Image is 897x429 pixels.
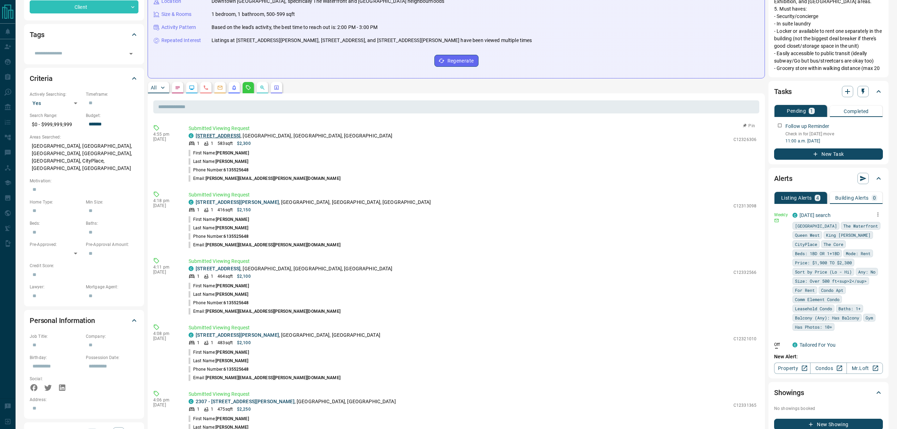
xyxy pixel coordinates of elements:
[215,159,248,164] span: [PERSON_NAME]
[86,333,138,340] p: Company:
[30,263,138,269] p: Credit Score:
[189,358,249,364] p: Last Name:
[774,173,792,184] h2: Alerts
[189,399,194,404] div: condos.ca
[212,37,532,44] p: Listings at [STREET_ADDRESS][PERSON_NAME], [STREET_ADDRESS], and [STREET_ADDRESS][PERSON_NAME] ha...
[795,231,820,239] span: Queen West
[153,265,178,270] p: 4:11 pm
[189,266,194,271] div: condos.ca
[161,24,196,31] p: Activity Pattern
[795,241,817,248] span: CityPlace
[189,416,249,422] p: First Name:
[224,168,249,172] span: 6135525648
[211,140,213,147] p: 1
[196,199,431,206] p: , [GEOGRAPHIC_DATA], [GEOGRAPHIC_DATA], [GEOGRAPHIC_DATA]
[774,148,883,160] button: New Task
[835,195,869,200] p: Building Alerts
[733,203,756,209] p: C12313098
[86,91,138,98] p: Timeframe:
[216,151,249,155] span: [PERSON_NAME]
[196,132,393,140] p: , [GEOGRAPHIC_DATA], [GEOGRAPHIC_DATA], [GEOGRAPHIC_DATA]
[816,195,819,200] p: 4
[795,314,859,321] span: Balcony (Any): Has Balcony
[189,366,249,372] p: Phone Number:
[795,250,839,257] span: Beds: 1BD OR 1+1BD
[30,0,138,13] div: Client
[824,241,843,248] span: The Core
[189,333,194,337] div: condos.ca
[218,406,233,412] p: 475 sqft
[826,231,871,239] span: King [PERSON_NAME]
[774,353,883,360] p: New Alert:
[189,133,194,138] div: condos.ca
[216,283,249,288] span: [PERSON_NAME]
[739,123,759,129] button: Pin
[30,220,82,227] p: Beds:
[86,112,138,119] p: Budget:
[197,273,200,280] p: 1
[189,158,249,165] p: Last Name:
[30,333,82,340] p: Job Title:
[196,266,240,271] a: [STREET_ADDRESS]
[212,11,295,18] p: 1 bedroom, 1 bathroom, 500-599 sqft
[237,207,251,213] p: $2,150
[218,140,233,147] p: 583 sqft
[126,49,136,59] button: Open
[218,340,233,346] p: 483 sqft
[189,175,340,182] p: Email:
[189,167,249,173] p: Phone Number:
[30,112,82,119] p: Search Range:
[30,140,138,174] p: [GEOGRAPHIC_DATA], [GEOGRAPHIC_DATA], [GEOGRAPHIC_DATA], [GEOGRAPHIC_DATA], [GEOGRAPHIC_DATA], Ci...
[774,83,883,100] div: Tasks
[215,358,248,363] span: [PERSON_NAME]
[774,348,779,353] svg: Push Notification Only
[218,273,233,280] p: 464 sqft
[161,11,192,18] p: Size & Rooms
[795,222,837,229] span: [GEOGRAPHIC_DATA]
[774,387,804,398] h2: Showings
[211,340,213,346] p: 1
[86,220,138,227] p: Baths:
[237,340,251,346] p: $2,100
[189,191,756,199] p: Submitted Viewing Request
[30,376,82,382] p: Social:
[196,265,393,272] p: , [GEOGRAPHIC_DATA], [GEOGRAPHIC_DATA], [GEOGRAPHIC_DATA]
[86,199,138,205] p: Min Size:
[838,305,861,312] span: Baths: 1+
[189,375,340,381] p: Email:
[189,225,249,231] p: Last Name:
[30,70,138,87] div: Criteria
[218,207,233,213] p: 416 sqft
[206,375,340,380] span: [PERSON_NAME][EMAIL_ADDRESS][PERSON_NAME][DOMAIN_NAME]
[787,108,806,113] p: Pending
[785,138,883,144] p: 11:00 a.m. [DATE]
[197,340,200,346] p: 1
[237,140,251,147] p: $2,300
[810,108,813,113] p: 1
[197,406,200,412] p: 1
[153,203,178,208] p: [DATE]
[30,312,138,329] div: Personal Information
[189,308,340,315] p: Email:
[206,176,340,181] span: [PERSON_NAME][EMAIL_ADDRESS][PERSON_NAME][DOMAIN_NAME]
[237,406,251,412] p: $2,250
[224,367,249,372] span: 6135525648
[792,342,797,347] div: condos.ca
[86,354,138,361] p: Possession Date:
[245,85,251,90] svg: Requests
[153,270,178,275] p: [DATE]
[800,342,836,348] a: Tailored For You
[216,416,249,421] span: [PERSON_NAME]
[821,287,843,294] span: Condo Apt
[774,405,883,412] p: No showings booked
[153,331,178,336] p: 4:08 pm
[215,225,248,230] span: [PERSON_NAME]
[774,212,788,218] p: Weekly
[189,349,249,355] p: First Name:
[795,296,839,303] span: Comm Element Condo
[196,332,279,338] a: [STREET_ADDRESS][PERSON_NAME]
[844,109,869,114] p: Completed
[866,314,873,321] span: Gym
[189,216,249,223] p: First Name:
[30,354,82,361] p: Birthday:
